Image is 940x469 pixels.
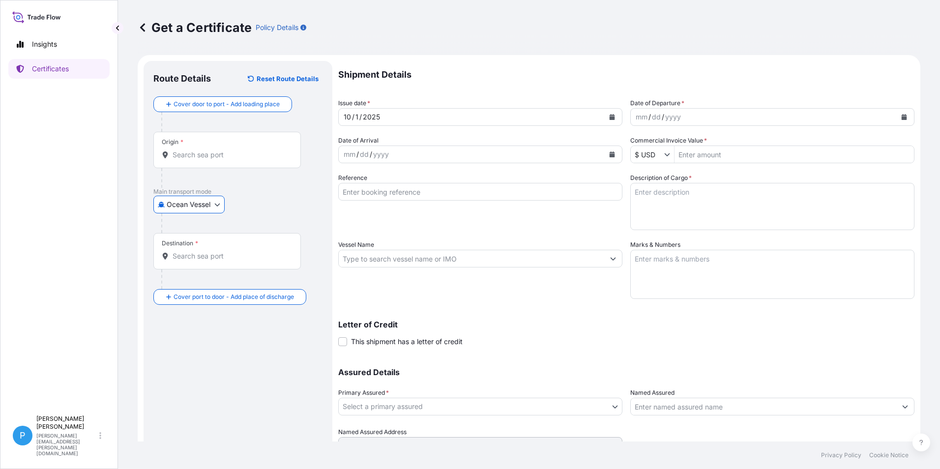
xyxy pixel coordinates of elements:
[32,64,69,74] p: Certificates
[675,146,914,163] input: Enter amount
[370,148,372,160] div: /
[896,109,912,125] button: Calendar
[631,146,664,163] input: Commercial Invoice Value
[20,431,26,440] span: P
[153,196,225,213] button: Select transport
[256,23,298,32] p: Policy Details
[173,251,289,261] input: Destination
[338,98,370,108] span: Issue date
[664,111,682,123] div: year,
[354,111,359,123] div: day,
[604,109,620,125] button: Calendar
[338,136,379,146] span: Date of Arrival
[356,148,359,160] div: /
[338,388,389,398] span: Primary Assured
[630,98,684,108] span: Date of Departure
[630,388,675,398] label: Named Assured
[8,34,110,54] a: Insights
[359,148,370,160] div: day,
[257,74,319,84] p: Reset Route Details
[153,73,211,85] p: Route Details
[352,111,354,123] div: /
[338,240,374,250] label: Vessel Name
[664,149,674,159] button: Show suggestions
[338,427,407,437] label: Named Assured Address
[896,398,914,415] button: Show suggestions
[343,111,352,123] div: month,
[173,150,289,160] input: Origin
[153,188,323,196] p: Main transport mode
[338,173,367,183] label: Reference
[32,39,57,49] p: Insights
[343,402,423,411] span: Select a primary assured
[604,250,622,267] button: Show suggestions
[869,451,909,459] a: Cookie Notice
[351,337,463,347] span: This shipment has a letter of credit
[338,321,914,328] p: Letter of Credit
[153,96,292,112] button: Cover door to port - Add loading place
[162,138,183,146] div: Origin
[36,415,97,431] p: [PERSON_NAME] [PERSON_NAME]
[821,451,861,459] a: Privacy Policy
[648,111,651,123] div: /
[167,200,210,209] span: Ocean Vessel
[635,111,648,123] div: month,
[174,99,280,109] span: Cover door to port - Add loading place
[174,292,294,302] span: Cover port to door - Add place of discharge
[8,59,110,79] a: Certificates
[36,433,97,456] p: [PERSON_NAME][EMAIL_ADDRESS][PERSON_NAME][DOMAIN_NAME]
[630,173,692,183] label: Description of Cargo
[630,240,680,250] label: Marks & Numbers
[338,368,914,376] p: Assured Details
[339,250,604,267] input: Type to search vessel name or IMO
[243,71,323,87] button: Reset Route Details
[651,111,662,123] div: day,
[138,20,252,35] p: Get a Certificate
[362,111,381,123] div: year,
[662,111,664,123] div: /
[338,61,914,88] p: Shipment Details
[162,239,198,247] div: Destination
[630,136,707,146] label: Commercial Invoice Value
[343,148,356,160] div: month,
[604,147,620,162] button: Calendar
[338,398,622,415] button: Select a primary assured
[631,398,896,415] input: Assured Name
[372,148,390,160] div: year,
[338,183,622,201] input: Enter booking reference
[359,111,362,123] div: /
[153,289,306,305] button: Cover port to door - Add place of discharge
